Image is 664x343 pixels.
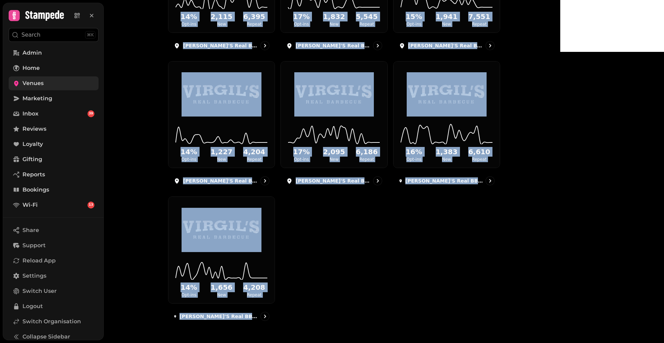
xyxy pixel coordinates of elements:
svg: go to [261,42,268,49]
p: Repeat [239,157,269,162]
span: Settings [22,272,46,280]
p: Opt-ins [174,21,204,27]
p: New [206,21,236,27]
p: [PERSON_NAME]'s Real BBQ - [GEOGRAPHIC_DATA] [405,177,483,184]
a: Virgi's Real BBQ - NEW YORK CITY 14%Opt-ins1,656New4,208Repeat[PERSON_NAME]'s Real BBQ - [US_STAT... [168,196,275,326]
svg: go to [487,177,494,184]
svg: go to [374,42,381,49]
button: Search⌘K [9,28,99,42]
span: Admin [22,49,42,57]
h2: 4,208 [239,282,269,292]
span: Reports [22,170,45,179]
a: Bookings [9,183,99,197]
h2: 14 % [174,147,204,157]
a: Virgi's Real BBQ - Las Vegas 16%Opt-ins1,383New6,610Repeat[PERSON_NAME]'s Real BBQ - [GEOGRAPHIC_... [393,61,500,191]
img: Virgi's Real BBQ - Las Vegas [407,72,487,117]
h2: 5,545 [352,12,381,21]
div: ⌘K [85,31,95,39]
span: Collapse Sidebar [22,333,70,341]
p: [PERSON_NAME]'s Real BBQ [183,177,258,184]
p: New [319,157,349,162]
a: Virgi's Real BBQ 14%Opt-ins1,227New4,204Repeat[PERSON_NAME]'s Real BBQ [168,61,275,191]
span: 39 [89,111,93,116]
h2: 16 % [399,147,429,157]
svg: go to [261,177,268,184]
span: Share [22,226,39,234]
span: Logout [22,302,43,310]
a: Loyalty [9,137,99,151]
h2: 2,095 [319,147,349,157]
h2: 1,832 [319,12,349,21]
p: Opt-ins [174,292,204,298]
button: Logout [9,299,99,313]
a: Venues [9,76,99,90]
a: Home [9,61,99,75]
p: New [206,292,236,298]
h2: 4,204 [239,147,269,157]
a: Virgi's Real BBQ 17%Opt-ins2,095New6,186Repeat[PERSON_NAME]'s Real BBQ [280,61,387,191]
p: Search [21,31,40,39]
img: Virgi's Real BBQ - NEW YORK CITY [182,208,261,252]
a: Marketing [9,92,99,105]
h2: 14 % [174,12,204,21]
button: Share [9,223,99,237]
p: [PERSON_NAME]'s Real BBQ [296,42,370,49]
a: Settings [9,269,99,283]
p: [PERSON_NAME]'s Real BBQ - [US_STATE][GEOGRAPHIC_DATA] [179,313,258,320]
h2: 1,656 [206,282,236,292]
h2: 1,227 [206,147,236,157]
img: Virgi's Real BBQ [182,72,261,117]
span: Reviews [22,125,46,133]
svg: go to [261,313,268,320]
span: Reload App [22,257,56,265]
p: Repeat [352,157,381,162]
h2: 17 % [286,147,316,157]
a: Inbox39 [9,107,99,121]
p: New [432,157,461,162]
svg: go to [487,42,494,49]
h2: 15 % [399,12,429,21]
svg: go to [374,177,381,184]
p: [PERSON_NAME]'s Real BBQ [183,42,258,49]
h2: 6,395 [239,12,269,21]
span: Switch User [22,287,57,295]
span: Support [22,241,46,250]
h2: 1,383 [432,147,461,157]
p: [PERSON_NAME]'s Real BBQ [296,177,370,184]
span: Wi-Fi [22,201,38,209]
h2: 6,610 [464,147,494,157]
span: Loyalty [22,140,43,148]
span: Switch Organisation [22,317,81,326]
img: Virgi's Real BBQ [294,72,374,117]
h2: 6,186 [352,147,381,157]
p: New [432,21,461,27]
span: 13 [89,203,93,207]
p: Repeat [464,21,494,27]
p: Repeat [352,21,381,27]
a: Switch Organisation [9,315,99,328]
p: Opt-ins [286,157,316,162]
p: [PERSON_NAME]'s Real BBQ [408,42,483,49]
button: Support [9,239,99,252]
span: Bookings [22,186,49,194]
a: Admin [9,46,99,60]
a: Wi-Fi13 [9,198,99,212]
span: Venues [22,79,44,87]
p: Opt-ins [174,157,204,162]
a: Reports [9,168,99,182]
h2: 2,115 [206,12,236,21]
span: Marketing [22,94,52,103]
h2: 14 % [174,282,204,292]
p: New [206,157,236,162]
p: Opt-ins [399,157,429,162]
p: Opt-ins [399,21,429,27]
h2: 17 % [286,12,316,21]
button: Switch User [9,284,99,298]
h2: 1,941 [432,12,461,21]
p: New [319,21,349,27]
span: Home [22,64,40,72]
p: Repeat [239,292,269,298]
p: Repeat [464,157,494,162]
h2: 7,551 [464,12,494,21]
p: Repeat [239,21,269,27]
